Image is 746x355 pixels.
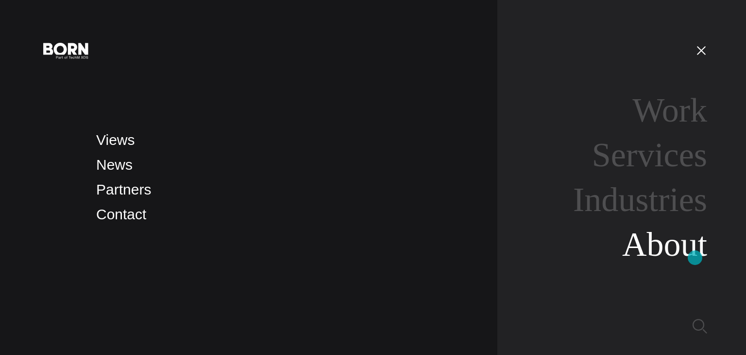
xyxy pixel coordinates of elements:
[96,206,146,222] a: Contact
[693,319,707,334] img: Search
[96,157,133,173] a: News
[622,226,707,263] a: About
[96,181,151,197] a: Partners
[573,181,707,218] a: Industries
[632,91,707,129] a: Work
[690,40,713,60] button: Open
[96,132,135,148] a: Views
[592,136,707,174] a: Services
